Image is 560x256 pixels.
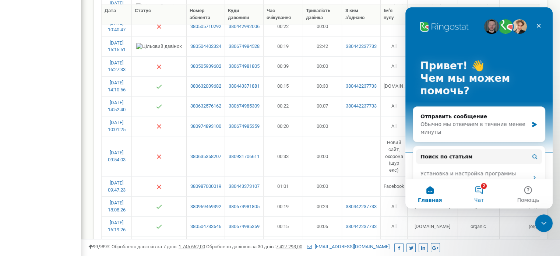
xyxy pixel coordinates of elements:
[228,43,260,50] a: 380674984528
[345,83,377,90] a: 380442237733
[307,244,390,249] a: [EMAIL_ADDRESS][DOMAIN_NAME]
[190,153,222,160] a: 380635358207
[108,150,126,162] a: [DATE] 09:54:03
[190,223,222,230] a: 380504733546
[179,244,205,249] u: 1 745 662,00
[206,244,302,249] span: Оброблено дзвінків за 30 днів :
[108,100,126,112] a: [DATE] 14:52:40
[190,203,222,210] a: 380969469392
[108,120,126,132] a: [DATE] 10:01:25
[136,43,182,50] img: Цільовий дзвінок
[345,43,377,50] a: 380442237733
[264,176,303,196] td: 01:01
[264,216,303,236] td: 00:15
[381,96,408,116] td: All
[345,223,377,230] a: 380442237733
[190,123,222,130] a: 380974893100
[345,103,377,110] a: 380442237733
[108,60,126,73] a: [DATE] 16:27:33
[303,4,342,24] th: Тривалість дзвінка
[228,203,260,210] a: 380674981805
[156,64,162,70] img: Немає відповіді
[381,216,408,236] td: All
[228,183,260,190] a: 380443373107
[112,244,205,249] span: Оброблено дзвінків за 7 днів :
[190,103,222,110] a: 380632576162
[264,196,303,216] td: 00:19
[405,7,553,208] iframe: Intercom live chat
[228,123,260,130] a: 380674985359
[132,4,187,24] th: Статус
[303,196,342,216] td: 00:24
[303,216,342,236] td: 00:06
[381,136,408,176] td: Новий сайт, охорона (щур екс)
[156,24,162,29] img: Немає відповіді
[457,216,500,236] td: organic
[156,154,162,159] img: Немає відповіді
[264,116,303,136] td: 00:20
[156,84,162,90] img: Успішний
[190,23,222,30] a: 380505710292
[264,56,303,76] td: 00:39
[228,153,260,160] a: 380931706611
[303,36,342,56] td: 02:42
[264,4,303,24] th: Час очікування
[228,63,260,70] a: 380674981805
[190,83,222,90] a: 380632039682
[303,96,342,116] td: 00:07
[264,96,303,116] td: 00:22
[228,83,260,90] a: 380443371881
[408,4,457,24] th: utm_sourcе
[190,63,222,70] a: 380505939602
[345,203,377,210] a: 380442237733
[276,244,302,249] u: 7 427 293,00
[381,4,408,24] th: Ім‘я пулу
[303,176,342,196] td: 00:00
[303,56,342,76] td: 00:00
[381,176,408,196] td: Facebook
[156,184,162,190] img: Немає відповіді
[228,223,260,230] a: 380674985359
[381,36,408,56] td: All
[88,244,110,249] span: 99,989%
[108,80,126,92] a: [DATE] 14:10:56
[190,43,222,50] a: 380504402324
[303,76,342,96] td: 00:30
[156,104,162,109] img: Успішний
[264,76,303,96] td: 00:15
[381,56,408,76] td: All
[156,204,162,210] img: Успішний
[342,4,380,24] th: З ким з'єднано
[156,224,162,229] img: Успішний
[303,17,342,36] td: 00:00
[108,200,126,213] a: [DATE] 18:08:26
[108,220,126,232] a: [DATE] 16:19:26
[228,23,260,30] a: 380442992006
[108,40,126,53] a: [DATE] 15:15:51
[303,136,342,176] td: 00:00
[187,4,225,24] th: Номер абонента
[264,36,303,56] td: 00:19
[264,17,303,36] td: 00:22
[303,116,342,136] td: 00:00
[156,123,162,129] img: Немає відповіді
[228,103,260,110] a: 380674985309
[381,76,408,96] td: [DOMAIN_NAME]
